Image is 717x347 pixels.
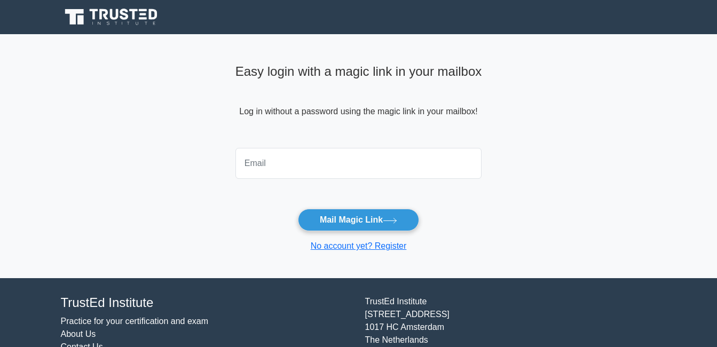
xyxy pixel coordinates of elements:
input: Email [235,148,482,179]
a: About Us [61,329,96,338]
div: Log in without a password using the magic link in your mailbox! [235,60,482,144]
a: No account yet? Register [311,241,407,250]
h4: TrustEd Institute [61,295,352,311]
a: Practice for your certification and exam [61,317,209,326]
button: Mail Magic Link [298,209,419,231]
h4: Easy login with a magic link in your mailbox [235,64,482,80]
